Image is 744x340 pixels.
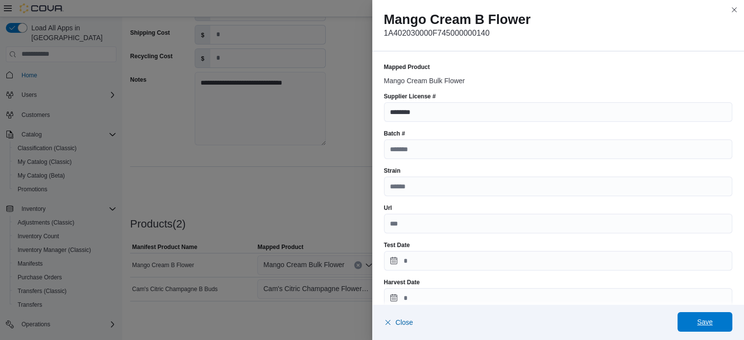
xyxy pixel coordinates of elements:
label: Url [384,204,392,212]
div: Mango Cream Bulk Flower [384,73,733,85]
label: Supplier License # [384,92,436,100]
span: Save [697,317,713,327]
button: Close this dialog [728,4,740,16]
label: Batch # [384,130,405,137]
p: 1A402030000F745000000140 [384,27,733,39]
input: Press the down key to open a popover containing a calendar. [384,251,733,271]
input: Press the down key to open a popover containing a calendar. [384,288,733,308]
label: Harvest Date [384,278,420,286]
label: Test Date [384,241,410,249]
label: Strain [384,167,401,175]
span: Close [396,317,413,327]
h2: Mango Cream B Flower [384,12,733,27]
button: Save [677,312,732,332]
button: Close [384,313,413,332]
label: Mapped Product [384,63,430,71]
